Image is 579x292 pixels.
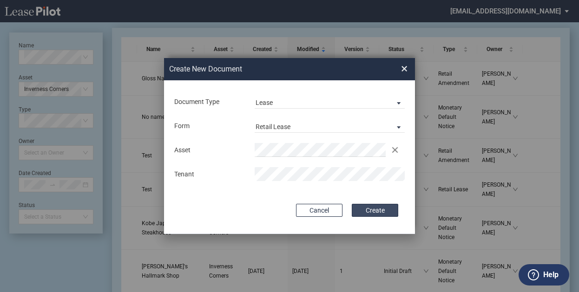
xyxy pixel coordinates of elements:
[164,58,415,234] md-dialog: Create New ...
[352,204,398,217] button: Create
[543,269,559,281] label: Help
[169,146,250,155] div: Asset
[169,64,368,74] h2: Create New Document
[256,123,290,130] div: Retail Lease
[169,122,250,131] div: Form
[255,119,405,133] md-select: Lease Form: Retail Lease
[401,61,408,76] span: ×
[169,97,250,107] div: Document Type
[256,99,273,106] div: Lease
[255,95,405,109] md-select: Document Type: Lease
[169,170,250,179] div: Tenant
[296,204,342,217] button: Cancel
